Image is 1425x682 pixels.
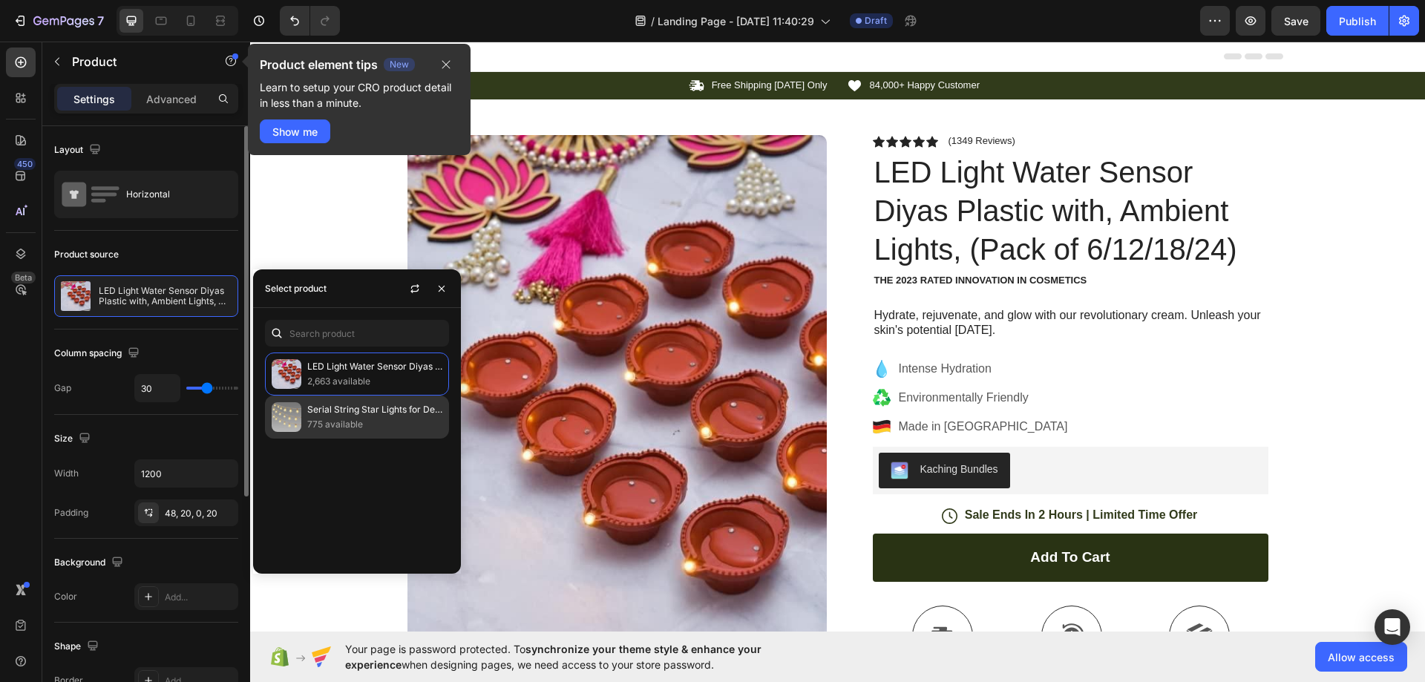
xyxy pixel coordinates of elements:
[307,374,442,389] p: 2,663 available
[73,91,115,107] p: Settings
[623,492,1018,540] button: Add to cart
[99,286,232,306] p: LED Light Water Sensor Diyas Plastic with, Ambient Lights, (Pack of 6/12/18/24)
[658,13,814,29] span: Landing Page - [DATE] 11:40:29
[54,553,126,573] div: Background
[345,641,819,672] span: Your page is password protected. To when designing pages, we need access to your store password.
[649,376,818,394] p: Made in [GEOGRAPHIC_DATA]
[624,233,1017,246] p: The 2023 Rated Innovation in Cosmetics
[272,402,301,432] img: collections
[280,6,340,36] div: Undo/Redo
[126,177,217,212] div: Horizontal
[307,402,442,417] p: Serial String Star Lights for Decoration
[6,6,111,36] button: 7
[135,460,237,487] input: Auto
[54,140,104,160] div: Layout
[72,53,198,71] p: Product
[54,344,142,364] div: Column spacing
[624,266,1017,298] p: Hydrate, rejuvenate, and glow with our revolutionary cream. Unleash your skin's potential [DATE].
[865,14,887,27] span: Draft
[307,417,442,432] p: 775 available
[146,91,197,107] p: Advanced
[54,506,88,519] div: Padding
[54,590,77,603] div: Color
[698,94,765,105] p: (1349 Reviews)
[307,359,442,374] p: LED Light Water Sensor Diyas Plastic with, Ambient Lights, (Pack of 6/12/18/24)
[1375,609,1410,645] div: Open Intercom Messenger
[61,281,91,311] img: product feature img
[14,158,36,170] div: 450
[54,467,79,480] div: Width
[649,318,818,336] p: Intense Hydration
[97,12,104,30] p: 7
[629,411,760,447] button: Kaching Bundles
[54,248,119,261] div: Product source
[345,643,761,671] span: synchronize your theme style & enhance your experience
[1326,6,1389,36] button: Publish
[135,375,180,401] input: Auto
[54,429,94,449] div: Size
[1271,6,1320,36] button: Save
[265,282,327,295] div: Select product
[272,359,301,389] img: collections
[165,591,235,604] div: Add...
[649,347,818,365] p: Environmentally Friendly
[651,13,655,29] span: /
[1315,642,1407,672] button: Allow access
[54,637,102,657] div: Shape
[670,420,748,436] div: Kaching Bundles
[11,272,36,283] div: Beta
[165,507,235,520] div: 48, 20, 0, 20
[250,42,1425,632] iframe: To enrich screen reader interactions, please activate Accessibility in Grammarly extension settings
[54,381,71,395] div: Gap
[1284,15,1308,27] span: Save
[641,420,658,438] img: KachingBundles.png
[1339,13,1376,29] div: Publish
[265,320,449,347] input: Search in Settings & Advanced
[1328,649,1395,665] span: Allow access
[715,466,948,482] p: Sale Ends In 2 Hours | Limited Time Offer
[623,110,1018,229] h1: LED Light Water Sensor Diyas Plastic with, Ambient Lights, (Pack of 6/12/18/24)
[780,507,859,525] div: Add to cart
